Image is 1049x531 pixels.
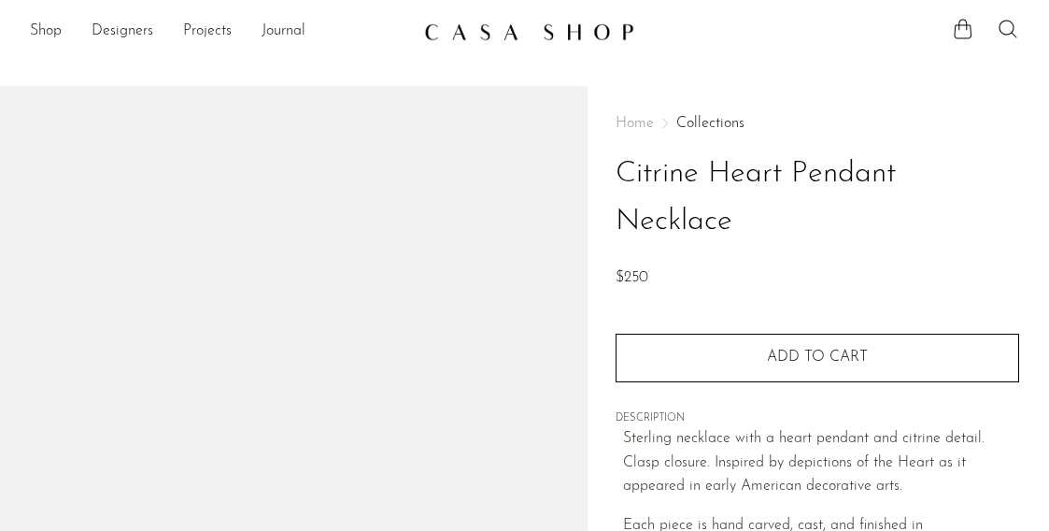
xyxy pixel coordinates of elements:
span: Add to cart [767,350,868,365]
button: Add to cart [616,334,1019,382]
nav: Desktop navigation [30,16,409,48]
span: DESCRIPTION [616,410,1019,427]
span: Home [616,116,654,131]
nav: Breadcrumbs [616,116,1019,131]
a: Projects [183,20,232,44]
p: Sterling necklace with a heart pendant and citrine detail. Clasp closure. Inspired by depictions ... [623,427,1019,499]
a: Shop [30,20,62,44]
a: Designers [92,20,153,44]
span: $250 [616,270,648,285]
h1: Citrine Heart Pendant Necklace [616,151,1019,246]
a: Collections [676,116,744,131]
ul: NEW HEADER MENU [30,16,409,48]
a: Journal [262,20,305,44]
